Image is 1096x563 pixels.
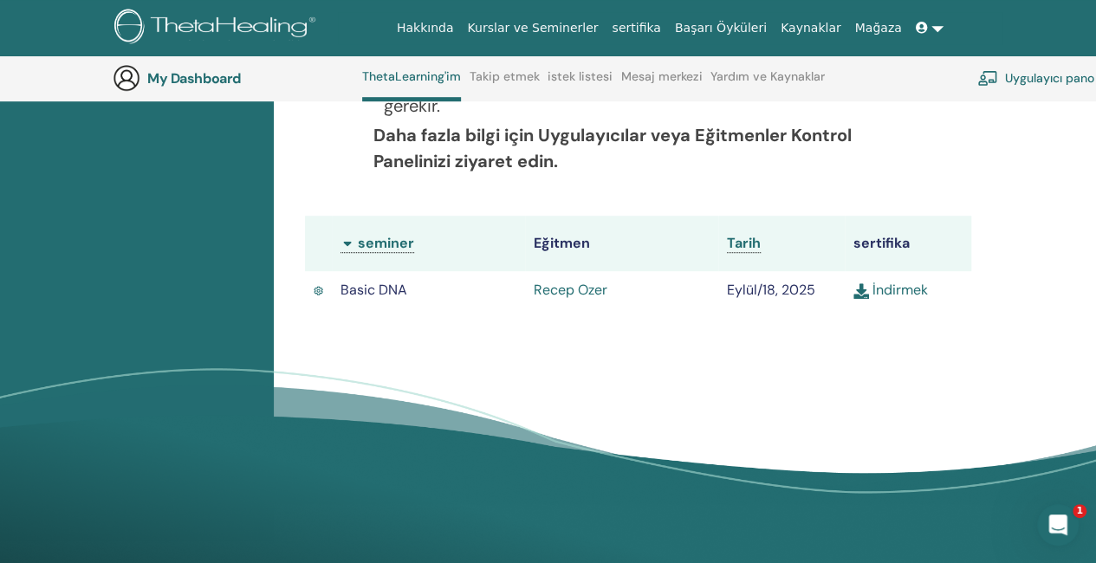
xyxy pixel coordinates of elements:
a: ThetaLearning'im [362,69,461,101]
a: Kurslar ve Seminerler [460,12,605,44]
a: Uygulayıcı pano [977,59,1094,97]
img: generic-user-icon.jpg [113,64,140,92]
a: Mesaj merkezi [621,69,703,97]
span: Tarih [727,234,761,252]
a: Takip etmek [470,69,540,97]
img: logo.png [114,9,321,48]
th: Eğitmen [525,216,718,271]
b: Daha fazla bilgi için Uygulayıcılar veya Eğitmenler Kontrol Panelinizi ziyaret edin. [373,124,852,172]
a: Hakkında [390,12,461,44]
a: Recep Ozer [534,281,607,299]
span: 1 [1073,504,1086,518]
iframe: Intercom live chat [1037,504,1079,546]
a: Tarih [727,234,761,253]
h3: My Dashboard [147,70,321,87]
a: Yardım ve Kaynaklar [710,69,825,97]
a: Başarı Öyküleri [668,12,774,44]
a: Kaynaklar [774,12,848,44]
a: sertifika [605,12,667,44]
img: Active Certificate [314,284,323,297]
img: download.svg [853,283,869,299]
a: istek listesi [548,69,613,97]
img: chalkboard-teacher.svg [977,70,998,86]
td: Eylül/18, 2025 [718,271,845,309]
a: İndirmek [853,281,928,299]
a: Mağaza [847,12,908,44]
span: Basic DNA [340,281,407,299]
th: sertifika [845,216,971,271]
